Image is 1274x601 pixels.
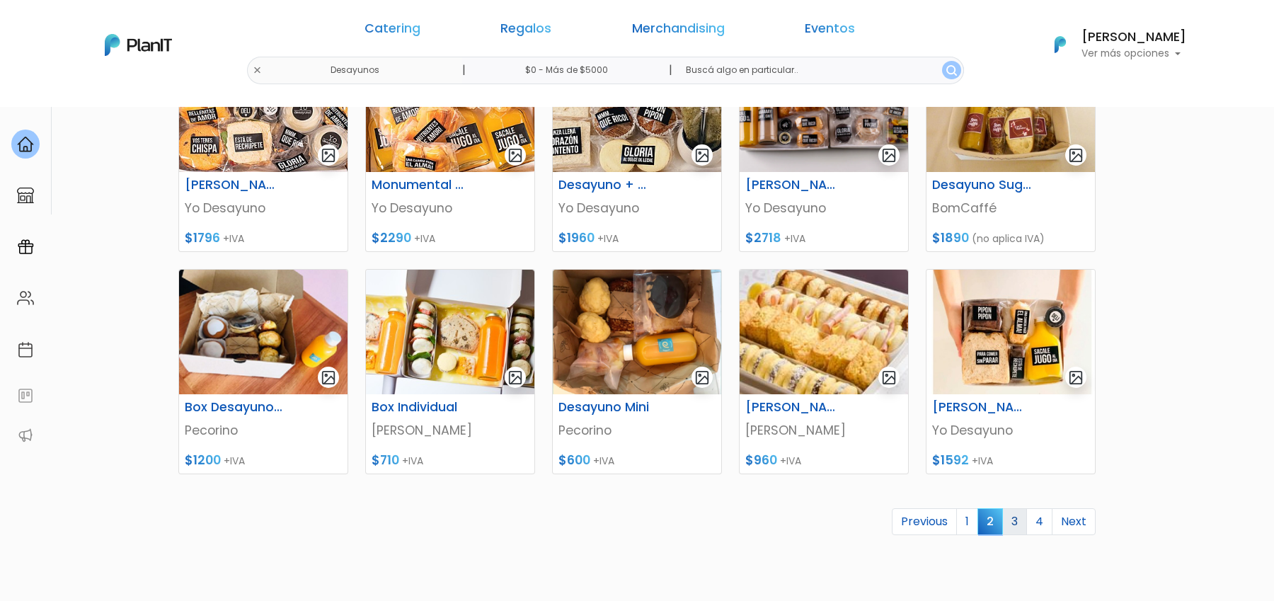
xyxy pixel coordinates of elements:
[745,421,902,440] p: [PERSON_NAME]
[321,370,337,386] img: gallery-light
[558,199,716,217] p: Yo Desayuno
[185,452,221,469] span: $1200
[253,66,262,75] img: close-6986928ebcb1d6c9903e3b54e860dbc4d054630f23adef3a32610726dff6a82b.svg
[363,178,479,193] h6: Monumental para compartir
[1036,26,1186,63] button: PlanIt Logo [PERSON_NAME] Ver más opciones
[507,370,524,386] img: gallery-light
[926,270,1095,394] img: thumb_ff72ebd5-a149-4c47-a75f-e33ab418254d.jpg
[553,270,721,394] img: thumb_pecorino.png
[185,199,342,217] p: Yo Desayuno
[552,47,722,252] a: gallery-light Desayuno + mate Yo Desayuno $1960 +IVA
[365,23,420,40] a: Catering
[632,23,725,40] a: Merchandising
[366,270,534,394] img: thumb_Desayuno_Samsung_-_Filipa_5.jpeg
[972,454,993,468] span: +IVA
[1081,31,1186,44] h6: [PERSON_NAME]
[17,187,34,204] img: marketplace-4ceaa7011d94191e9ded77b95e3339b90024bf715f7c57f8cf31f2d8c509eaba.svg
[593,454,614,468] span: +IVA
[550,178,666,193] h6: Desayuno + mate
[558,421,716,440] p: Pecorino
[926,269,1096,474] a: gallery-light [PERSON_NAME] Yo Desayuno $1592 +IVA
[17,290,34,307] img: people-662611757002400ad9ed0e3c099ab2801c6687ba6c219adb57efc949bc21e19d.svg
[550,400,666,415] h6: Desayuno Mini
[372,452,399,469] span: $710
[924,400,1040,415] h6: [PERSON_NAME]
[675,57,964,84] input: Buscá algo en particular..
[932,452,969,469] span: $1592
[739,47,909,252] a: gallery-light [PERSON_NAME] para compartir Yo Desayuno $2718 +IVA
[176,400,292,415] h6: Box Desayuno/Merienda
[956,508,978,535] a: 1
[178,47,348,252] a: gallery-light [PERSON_NAME] para compartir Yo Desayuno $1796 +IVA
[739,269,909,474] a: gallery-light [PERSON_NAME] armala como más te guste [PERSON_NAME] $960 +IVA
[932,421,1089,440] p: Yo Desayuno
[740,47,908,172] img: thumb_Captura_de_pantalla_2025-02-28_111842.png
[932,199,1089,217] p: BomCaffé
[932,229,969,246] span: $1890
[73,13,204,41] div: ¿Necesitás ayuda?
[1068,370,1084,386] img: gallery-light
[17,341,34,358] img: calendar-87d922413cdce8b2cf7b7f5f62616a5cf9e4887200fb71536465627b3292af00.svg
[745,199,902,217] p: Yo Desayuno
[224,454,245,468] span: +IVA
[558,452,590,469] span: $600
[780,454,801,468] span: +IVA
[558,229,595,246] span: $1960
[926,47,1096,252] a: gallery-light Desayuno Sugar Free BomCaffé $1890 (no aplica IVA)
[972,231,1045,246] span: (no aplica IVA)
[737,178,853,193] h6: [PERSON_NAME] para compartir
[185,421,342,440] p: Pecorino
[694,370,711,386] img: gallery-light
[321,147,337,164] img: gallery-light
[176,178,292,193] h6: [PERSON_NAME] para compartir
[784,231,805,246] span: +IVA
[1026,508,1052,535] a: 4
[179,270,348,394] img: thumb_box_2.png
[365,47,535,252] a: gallery-light Monumental para compartir Yo Desayuno $2290 +IVA
[552,269,722,474] a: gallery-light Desayuno Mini Pecorino $600 +IVA
[223,231,244,246] span: +IVA
[737,400,853,415] h6: [PERSON_NAME] armala como más te guste
[881,147,897,164] img: gallery-light
[402,454,423,468] span: +IVA
[17,239,34,256] img: campaigns-02234683943229c281be62815700db0a1741e53638e28bf9629b52c665b00959.svg
[946,65,957,76] img: search_button-432b6d5273f82d61273b3651a40e1bd1b912527efae98b1b7a1b2c0702e16a8d.svg
[892,508,957,535] a: Previous
[414,231,435,246] span: +IVA
[669,62,672,79] p: |
[1002,508,1027,535] a: 3
[363,400,479,415] h6: Box Individual
[805,23,855,40] a: Eventos
[694,147,711,164] img: gallery-light
[372,229,411,246] span: $2290
[745,452,777,469] span: $960
[745,229,781,246] span: $2718
[507,147,524,164] img: gallery-light
[881,370,897,386] img: gallery-light
[365,269,535,474] a: gallery-light Box Individual [PERSON_NAME] $710 +IVA
[1081,49,1186,59] p: Ver más opciones
[179,47,348,172] img: thumb_Margaritaportada.jpg
[924,178,1040,193] h6: Desayuno Sugar Free
[500,23,551,40] a: Regalos
[977,508,1003,534] span: 2
[462,62,466,79] p: |
[17,136,34,153] img: home-e721727adea9d79c4d83392d1f703f7f8bce08238fde08b1acbfd93340b81755.svg
[1068,147,1084,164] img: gallery-light
[178,269,348,474] a: gallery-light Box Desayuno/Merienda Pecorino $1200 +IVA
[597,231,619,246] span: +IVA
[105,34,172,56] img: PlanIt Logo
[372,421,529,440] p: [PERSON_NAME]
[740,270,908,394] img: thumb_miti_miti_v2.jpeg
[553,47,721,172] img: thumb_matero_portada.jpg
[926,47,1095,172] img: thumb_sugar_free.jpg
[17,387,34,404] img: feedback-78b5a0c8f98aac82b08bfc38622c3050aee476f2c9584af64705fc4e61158814.svg
[185,229,220,246] span: $1796
[366,47,534,172] img: thumb_Monumentalportada.jpg
[1045,29,1076,60] img: PlanIt Logo
[372,199,529,217] p: Yo Desayuno
[1052,508,1096,535] a: Next
[17,427,34,444] img: partners-52edf745621dab592f3b2c58e3bca9d71375a7ef29c3b500c9f145b62cc070d4.svg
